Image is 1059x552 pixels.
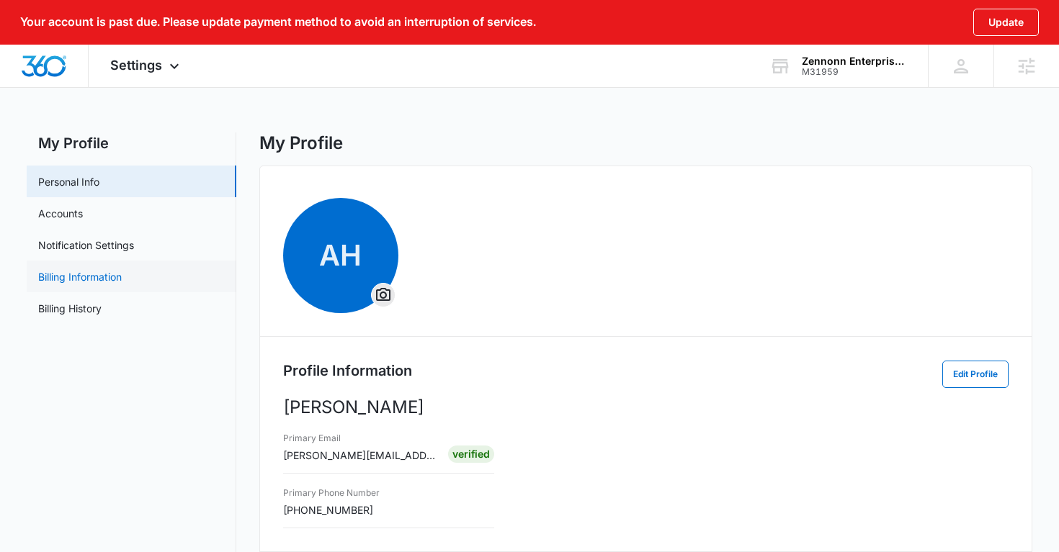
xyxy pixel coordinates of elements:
h1: My Profile [259,132,343,154]
a: Accounts [38,206,83,221]
h2: Profile Information [283,360,412,381]
div: [PHONE_NUMBER] [283,484,380,517]
a: Personal Info [38,174,99,189]
span: AH [283,198,398,313]
p: Your account is past due. Please update payment method to avoid an interruption of services. [20,15,536,29]
button: Edit Profile [942,361,1009,388]
div: account id [802,67,907,77]
span: Settings [110,58,162,73]
h2: My Profile [27,132,236,154]
button: Overflow Menu [372,284,395,307]
h3: Primary Email [283,432,438,445]
p: [PERSON_NAME] [283,394,1009,420]
button: Update [973,9,1039,36]
span: AHOverflow Menu [283,198,398,313]
div: Settings [89,45,205,87]
div: account name [802,55,907,67]
span: [PERSON_NAME][EMAIL_ADDRESS][PERSON_NAME][DOMAIN_NAME] [283,449,622,461]
a: Billing History [38,301,102,316]
div: Verified [448,445,494,463]
h3: Primary Phone Number [283,487,380,499]
a: Notification Settings [38,237,134,253]
a: Billing Information [38,269,122,284]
